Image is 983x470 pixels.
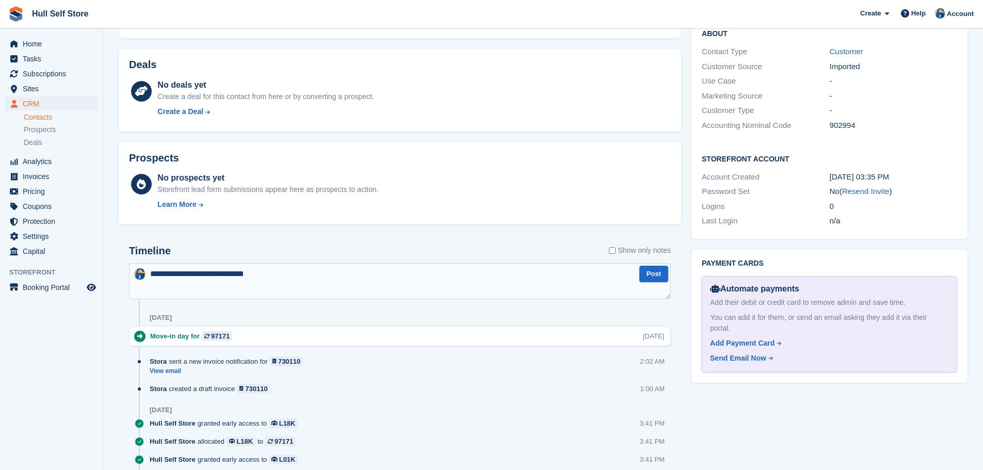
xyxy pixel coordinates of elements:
h2: Payment cards [702,260,957,268]
div: Automate payments [710,283,948,295]
div: - [830,75,957,87]
label: Show only notes [609,245,671,256]
div: 2:02 AM [640,356,665,366]
div: sent a new invoice notification for [150,356,308,366]
div: allocated to [150,436,301,446]
a: Hull Self Store [28,5,92,22]
a: 97171 [202,331,232,341]
a: Contacts [24,112,98,122]
div: Customer Type [702,105,829,117]
div: [DATE] [150,314,172,322]
div: Move-in day for [150,331,237,341]
div: 902994 [830,120,957,132]
a: Customer [830,47,863,56]
div: 97171 [275,436,293,446]
h2: About [702,28,957,38]
a: Prospects [24,124,98,135]
span: Coupons [23,199,85,214]
a: menu [5,199,98,214]
div: Send Email Now [710,353,766,364]
div: Create a deal for this contact from here or by converting a prospect. [157,91,374,102]
div: n/a [830,215,957,227]
div: [DATE] [643,331,664,341]
div: No [830,186,957,198]
div: Use Case [702,75,829,87]
div: granted early access to [150,455,303,464]
div: granted early access to [150,418,303,428]
div: L01K [279,455,296,464]
a: L01K [269,455,298,464]
div: Logins [702,201,829,213]
a: Resend Invite [842,187,890,196]
div: 730110 [245,384,267,394]
a: 730110 [237,384,270,394]
span: Capital [23,244,85,258]
div: 0 [830,201,957,213]
img: Hull Self Store [134,268,146,280]
span: Help [911,8,926,19]
h2: Timeline [129,245,171,257]
div: L18K [236,436,253,446]
div: - [830,105,957,117]
span: Booking Portal [23,280,85,295]
div: Create a Deal [157,106,203,117]
span: Tasks [23,52,85,66]
span: Hull Self Store [150,455,196,464]
a: menu [5,96,98,111]
a: Preview store [85,281,98,294]
div: created a draft invoice [150,384,276,394]
span: Invoices [23,169,85,184]
span: Home [23,37,85,51]
div: Customer Source [702,61,829,73]
a: Create a Deal [157,106,374,117]
div: L18K [279,418,296,428]
span: Prospects [24,125,56,135]
a: menu [5,37,98,51]
span: Storefront [9,267,103,278]
span: Settings [23,229,85,244]
div: No deals yet [157,79,374,91]
div: [DATE] [150,406,172,414]
span: ( ) [840,187,892,196]
a: menu [5,169,98,184]
a: menu [5,82,98,96]
span: Hull Self Store [150,436,196,446]
a: L18K [269,418,298,428]
div: Marketing Source [702,90,829,102]
a: L18K [227,436,255,446]
a: menu [5,67,98,81]
a: menu [5,244,98,258]
span: Analytics [23,154,85,169]
div: 730110 [278,356,300,366]
a: Deals [24,137,98,148]
h2: Deals [129,59,156,71]
a: menu [5,214,98,229]
input: Show only notes [609,245,616,256]
div: 3:41 PM [640,418,665,428]
div: 3:41 PM [640,455,665,464]
h2: Storefront Account [702,153,957,164]
div: Password Set [702,186,829,198]
a: Add Payment Card [710,338,944,349]
span: Create [860,8,881,19]
div: Add Payment Card [710,338,775,349]
div: Imported [830,61,957,73]
a: menu [5,154,98,169]
div: No prospects yet [157,172,378,184]
a: 730110 [270,356,303,366]
div: - [830,90,957,102]
a: menu [5,52,98,66]
div: Learn More [157,199,196,210]
div: Accounting Nominal Code [702,120,829,132]
button: Post [639,266,668,283]
div: You can add it for them, or send an email asking they add it via their portal. [710,312,948,334]
div: 3:41 PM [640,436,665,446]
span: Pricing [23,184,85,199]
a: Learn More [157,199,378,210]
span: Hull Self Store [150,418,196,428]
h2: Prospects [129,152,179,164]
span: Subscriptions [23,67,85,81]
span: Protection [23,214,85,229]
div: Storefront lead form submissions appear here as prospects to action. [157,184,378,195]
a: menu [5,280,98,295]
